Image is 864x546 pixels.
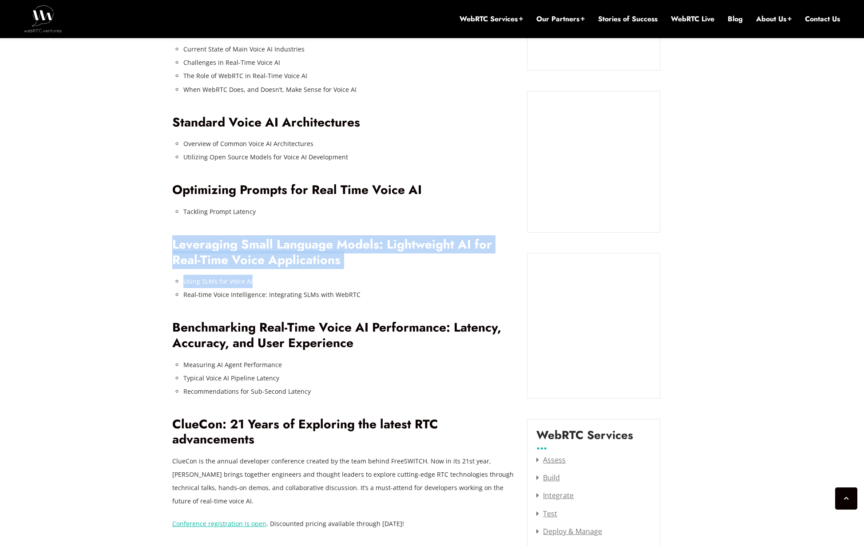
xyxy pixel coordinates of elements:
a: About Us [756,14,792,24]
li: Overview of Common Voice AI Architectures [183,137,514,150]
img: WebRTC.ventures [24,5,62,32]
p: ClueCon is the annual developer conference created by the team behind FreeSWITCH. Now in its 21st... [172,455,514,508]
a: Deploy & Manage [536,526,602,536]
li: Real-time Voice Intelligence: Integrating SLMs with WebRTC [183,288,514,301]
a: WebRTC Live [671,14,714,24]
h2: Leveraging Small Language Models: Lightweight AI for Real-Time Voice Applications [172,237,514,268]
li: Measuring AI Agent Performance [183,358,514,372]
iframe: Embedded CTA [536,262,651,389]
a: Conference registration is open [172,519,266,528]
a: Our Partners [536,14,585,24]
p: . Discounted pricing available through [DATE]! [172,517,514,530]
li: Current State of Main Voice AI Industries [183,43,514,56]
li: Tackling Prompt Latency [183,205,514,218]
h2: Benchmarking Real-Time Voice AI Performance: Latency, Accuracy, and User Experience [172,320,514,351]
a: WebRTC Services [460,14,523,24]
li: The Role of WebRTC in Real-Time Voice AI [183,69,514,83]
a: Stories of Success [598,14,658,24]
h2: ClueCon: 21 Years of Exploring the latest RTC advancements [172,417,514,447]
h2: Standard Voice AI Architectures [172,115,514,131]
li: Challenges in Real-Time Voice AI [183,56,514,69]
li: Utilizing Open Source Models for Voice AI Development [183,150,514,164]
li: Recommendations for Sub-Second Latency [183,385,514,398]
li: When WebRTC Does, and Doesn’t, Make Sense for Voice AI [183,83,514,96]
a: Contact Us [805,14,840,24]
h2: Optimizing Prompts for Real Time Voice AI [172,182,514,198]
label: WebRTC Services [536,428,633,449]
a: Build [536,473,560,483]
li: Typical Voice AI Pipeline Latency [183,372,514,385]
a: Blog [728,14,743,24]
li: Using SLMs for Voice AI [183,275,514,288]
a: Integrate [536,491,574,500]
a: Assess [536,455,566,465]
iframe: Embedded CTA [536,100,651,223]
a: Test [536,509,557,518]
